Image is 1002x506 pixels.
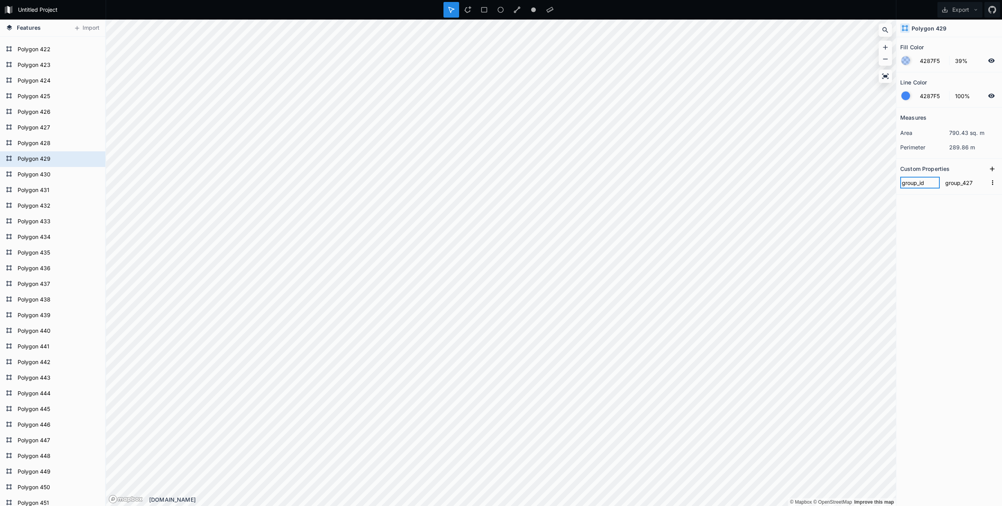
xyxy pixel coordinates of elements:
dt: area [900,129,949,137]
a: Map feedback [854,499,894,505]
span: Features [17,23,41,32]
h4: Polygon 429 [912,24,947,32]
div: [DOMAIN_NAME] [149,495,896,504]
input: Empty [944,177,987,188]
a: OpenStreetMap [813,499,852,505]
dd: 790.43 sq. m [949,129,998,137]
dt: perimeter [900,143,949,151]
h2: Line Color [900,76,927,88]
a: Mapbox [790,499,812,505]
h2: Measures [900,111,926,124]
button: Export [937,2,982,18]
button: Import [70,22,103,34]
h2: Fill Color [900,41,924,53]
dd: 289.86 m [949,143,998,151]
a: Mapbox logo [108,495,143,504]
input: Name [900,177,940,188]
h2: Custom Properties [900,163,950,175]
